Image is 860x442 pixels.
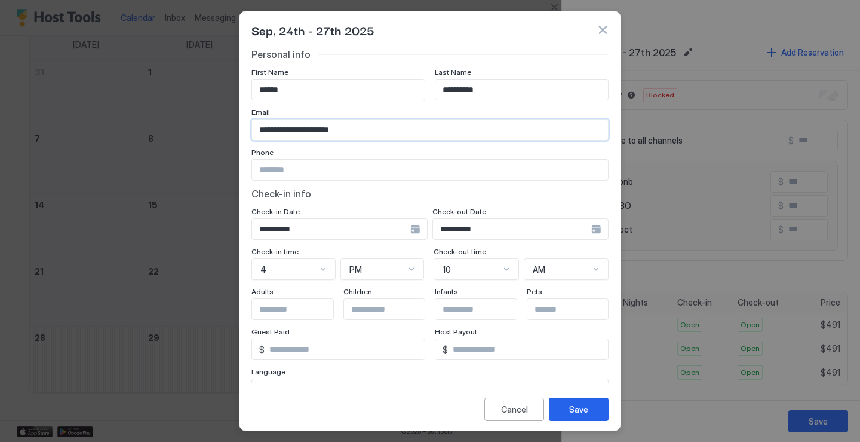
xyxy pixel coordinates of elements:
input: Input Field [344,299,442,319]
span: Host Payout [435,327,477,336]
span: PM [349,264,362,275]
button: Cancel [484,398,544,421]
span: $ [443,345,448,355]
span: Check-in info [251,188,311,200]
input: Input Field [265,339,425,359]
span: $ [259,345,265,355]
span: Adults [251,287,274,296]
span: Personal info [251,48,311,60]
span: 10 [443,264,451,275]
iframe: Intercom live chat [12,401,41,430]
span: AM [533,264,545,275]
button: Save [549,398,609,421]
input: Input Field [435,299,533,319]
input: Input Field [448,339,608,359]
span: Email [251,108,270,117]
span: Infants [435,287,458,296]
span: Pets [527,287,542,296]
input: Input Field [527,299,625,319]
span: 4 [260,264,266,275]
span: Children [343,287,372,296]
span: Guest Paid [251,327,290,336]
span: First Name [251,68,288,77]
span: Language [251,367,285,376]
div: Cancel [501,403,528,416]
input: Input Field [433,219,591,239]
span: Phone [251,148,274,157]
span: Check-out time [434,247,486,256]
span: Last Name [435,68,471,77]
span: Check-out Date [432,207,486,216]
input: Input Field [252,219,410,239]
input: Input Field [252,160,608,180]
input: Input Field [252,299,350,319]
span: Sep, 24th - 27th 2025 [251,21,374,39]
input: Input Field [252,120,608,140]
div: Save [569,403,588,416]
input: Input Field [435,80,608,100]
span: Check-in time [251,247,299,256]
input: Input Field [252,80,425,100]
span: Check-in Date [251,207,300,216]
